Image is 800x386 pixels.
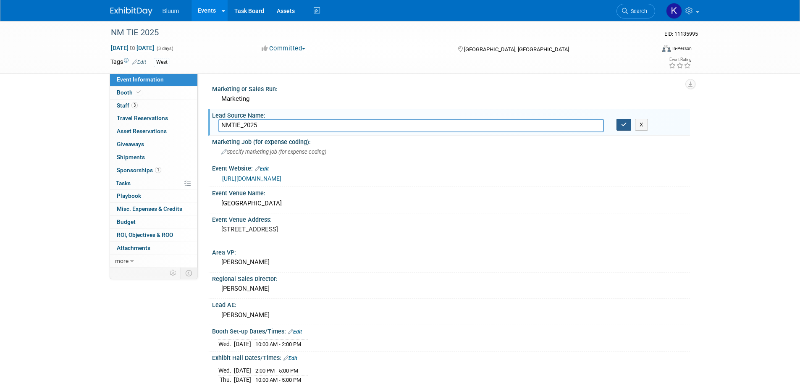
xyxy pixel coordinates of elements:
span: 2:00 PM - 5:00 PM [255,368,298,374]
td: Wed. [218,366,234,375]
a: Search [616,4,655,18]
td: Toggle Event Tabs [180,268,197,278]
a: Attachments [110,242,197,255]
div: Regional Sales Director: [212,273,690,283]
a: Edit [255,166,269,172]
div: Event Venue Address: [212,213,690,224]
div: Marketing Job (for expense coding): [212,136,690,146]
span: 10:00 AM - 5:00 PM [255,377,301,383]
a: Giveaways [110,138,197,151]
span: Event ID: 11135995 [664,31,698,37]
span: Booth [117,89,142,96]
span: Shipments [117,154,145,160]
a: Event Information [110,74,197,86]
span: to [129,45,136,51]
div: Event Website: [212,162,690,173]
i: Booth reservation complete [136,90,141,95]
span: Asset Reservations [117,128,167,134]
td: [DATE] [234,375,251,384]
span: 10:00 AM - 2:00 PM [255,341,301,347]
span: Event Information [117,76,164,83]
a: ROI, Objectives & ROO [110,229,197,242]
div: Marketing [218,92,684,105]
a: Travel Reservations [110,112,197,125]
a: Tasks [110,177,197,190]
span: (3 days) [156,46,173,51]
div: Area VP: [212,246,690,257]
td: Wed. [218,339,234,348]
td: Thu. [218,375,234,384]
a: Sponsorships1 [110,164,197,177]
a: Edit [132,59,146,65]
span: Budget [117,218,136,225]
a: Shipments [110,151,197,164]
div: Exhibit Hall Dates/Times: [212,352,690,362]
button: X [635,119,648,131]
td: [DATE] [234,339,251,348]
a: Misc. Expenses & Credits [110,203,197,215]
span: Staff [117,102,138,109]
span: Bluum [163,8,179,14]
div: NM TIE 2025 [108,25,643,40]
button: Committed [259,44,309,53]
td: Tags [110,58,146,67]
div: [PERSON_NAME] [218,282,684,295]
td: Personalize Event Tab Strip [166,268,181,278]
div: West [154,58,170,67]
div: Lead Source Name: [212,109,690,120]
a: more [110,255,197,268]
span: 1 [155,167,161,173]
span: [DATE] [DATE] [110,44,155,52]
div: [GEOGRAPHIC_DATA] [218,197,684,210]
div: [PERSON_NAME] [218,256,684,269]
span: Travel Reservations [117,115,168,121]
div: [PERSON_NAME] [218,309,684,322]
td: [DATE] [234,366,251,375]
span: Specify marketing job (for expense coding) [221,149,326,155]
span: ROI, Objectives & ROO [117,231,173,238]
span: Giveaways [117,141,144,147]
a: Booth [110,87,197,99]
img: Kellie Noller [666,3,682,19]
a: Playbook [110,190,197,202]
span: Attachments [117,244,150,251]
div: In-Person [672,45,692,52]
pre: [STREET_ADDRESS] [221,226,402,233]
span: Playbook [117,192,141,199]
div: Booth Set-up Dates/Times: [212,325,690,336]
div: Event Rating [669,58,691,62]
span: Misc. Expenses & Credits [117,205,182,212]
span: Sponsorships [117,167,161,173]
div: Marketing or Sales Run: [212,83,690,93]
div: Lead AE: [212,299,690,309]
img: ExhibitDay [110,7,152,16]
a: [URL][DOMAIN_NAME] [222,175,281,182]
img: Format-Inperson.png [662,45,671,52]
span: Tasks [116,180,131,186]
div: Event Venue Name: [212,187,690,197]
a: Asset Reservations [110,125,197,138]
span: more [115,257,129,264]
a: Edit [288,329,302,335]
div: Event Format [606,44,692,56]
span: Search [628,8,647,14]
a: Staff3 [110,100,197,112]
a: Budget [110,216,197,228]
span: 3 [131,102,138,108]
span: [GEOGRAPHIC_DATA], [GEOGRAPHIC_DATA] [464,46,569,53]
a: Edit [283,355,297,361]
